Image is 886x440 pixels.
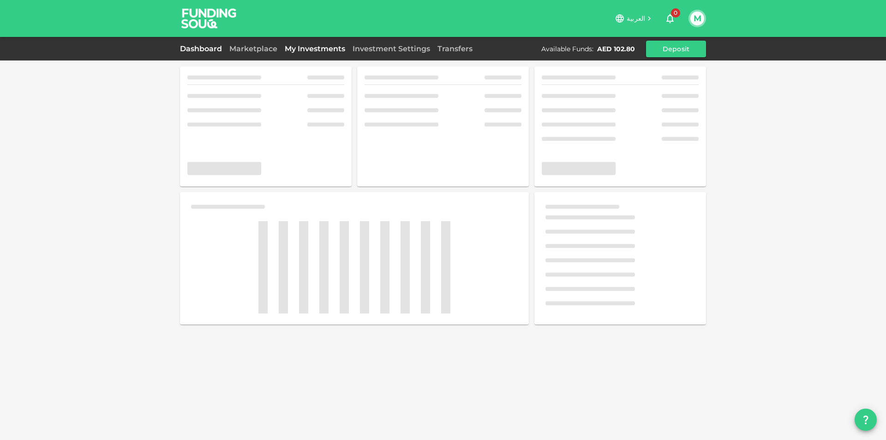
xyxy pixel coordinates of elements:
[541,44,593,54] div: Available Funds :
[646,41,706,57] button: Deposit
[349,44,434,53] a: Investment Settings
[281,44,349,53] a: My Investments
[690,12,704,25] button: M
[671,8,680,18] span: 0
[180,44,226,53] a: Dashboard
[434,44,476,53] a: Transfers
[855,409,877,431] button: question
[627,14,645,23] span: العربية
[597,44,635,54] div: AED 102.80
[226,44,281,53] a: Marketplace
[661,9,679,28] button: 0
